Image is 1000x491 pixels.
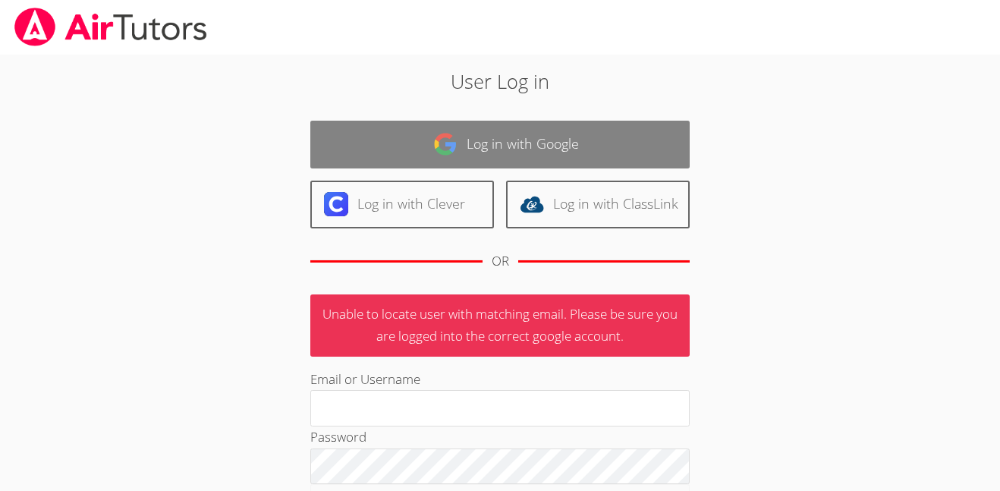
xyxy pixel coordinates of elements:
[433,132,458,156] img: google-logo-50288ca7cdecda66e5e0955fdab243c47b7ad437acaf1139b6f446037453330a.svg
[506,181,690,228] a: Log in with ClassLink
[310,181,494,228] a: Log in with Clever
[520,192,544,216] img: classlink-logo-d6bb404cc1216ec64c9a2012d9dc4662098be43eaf13dc465df04b49fa7ab582.svg
[310,428,366,445] label: Password
[492,250,509,272] div: OR
[310,294,690,357] p: Unable to locate user with matching email. Please be sure you are logged into the correct google ...
[230,67,770,96] h2: User Log in
[13,8,209,46] img: airtutors_banner-c4298cdbf04f3fff15de1276eac7730deb9818008684d7c2e4769d2f7ddbe033.png
[310,370,420,388] label: Email or Username
[324,192,348,216] img: clever-logo-6eab21bc6e7a338710f1a6ff85c0baf02591cd810cc4098c63d3a4b26e2feb20.svg
[310,121,690,168] a: Log in with Google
